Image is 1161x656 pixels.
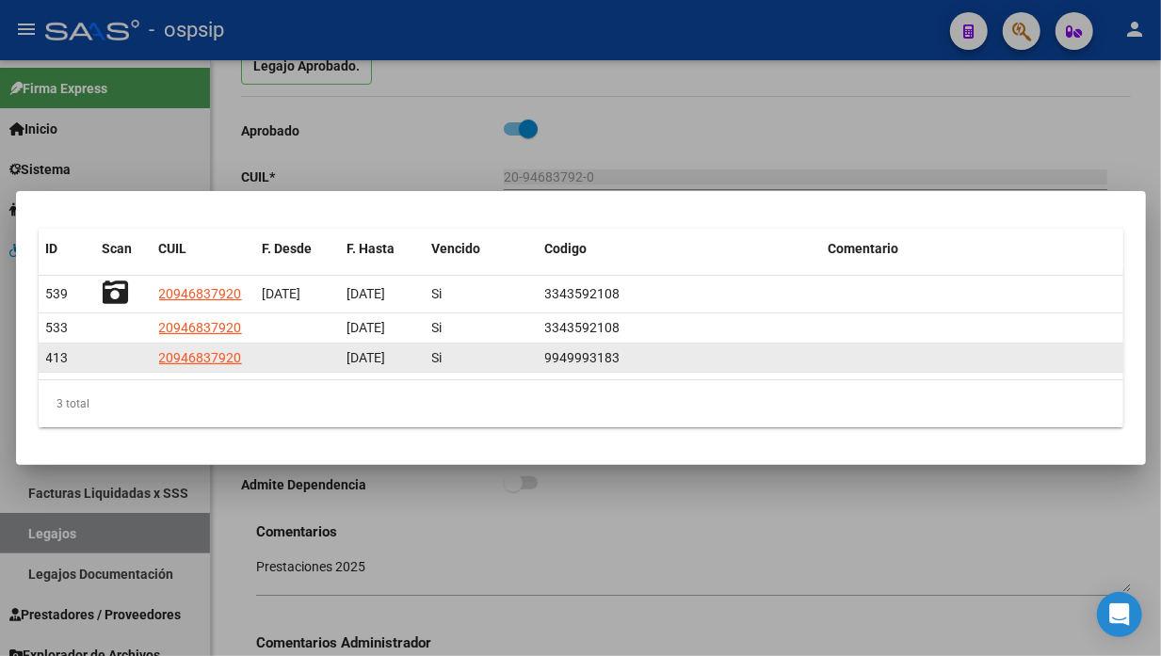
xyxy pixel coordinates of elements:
[46,286,69,301] span: 539
[821,229,1123,269] datatable-header-cell: Comentario
[152,229,255,269] datatable-header-cell: CUIL
[263,241,313,256] span: F. Desde
[432,350,443,365] span: Si
[95,229,152,269] datatable-header-cell: Scan
[545,286,621,301] span: 3343592108
[347,350,386,365] span: [DATE]
[46,241,58,256] span: ID
[545,320,621,335] span: 3343592108
[39,380,1123,427] div: 3 total
[103,241,133,256] span: Scan
[347,241,395,256] span: F. Hasta
[263,286,301,301] span: [DATE]
[159,320,242,335] span: 20946837920
[829,241,899,256] span: Comentario
[39,229,95,269] datatable-header-cell: ID
[347,320,386,335] span: [DATE]
[159,350,242,365] span: 20946837920
[1097,592,1142,637] div: Open Intercom Messenger
[159,286,242,301] span: 20946837920
[545,350,621,365] span: 9949993183
[538,229,821,269] datatable-header-cell: Codigo
[432,241,481,256] span: Vencido
[432,286,443,301] span: Si
[347,286,386,301] span: [DATE]
[425,229,538,269] datatable-header-cell: Vencido
[340,229,425,269] datatable-header-cell: F. Hasta
[159,241,187,256] span: CUIL
[545,241,588,256] span: Codigo
[255,229,340,269] datatable-header-cell: F. Desde
[432,320,443,335] span: Si
[46,320,69,335] span: 533
[46,350,69,365] span: 413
